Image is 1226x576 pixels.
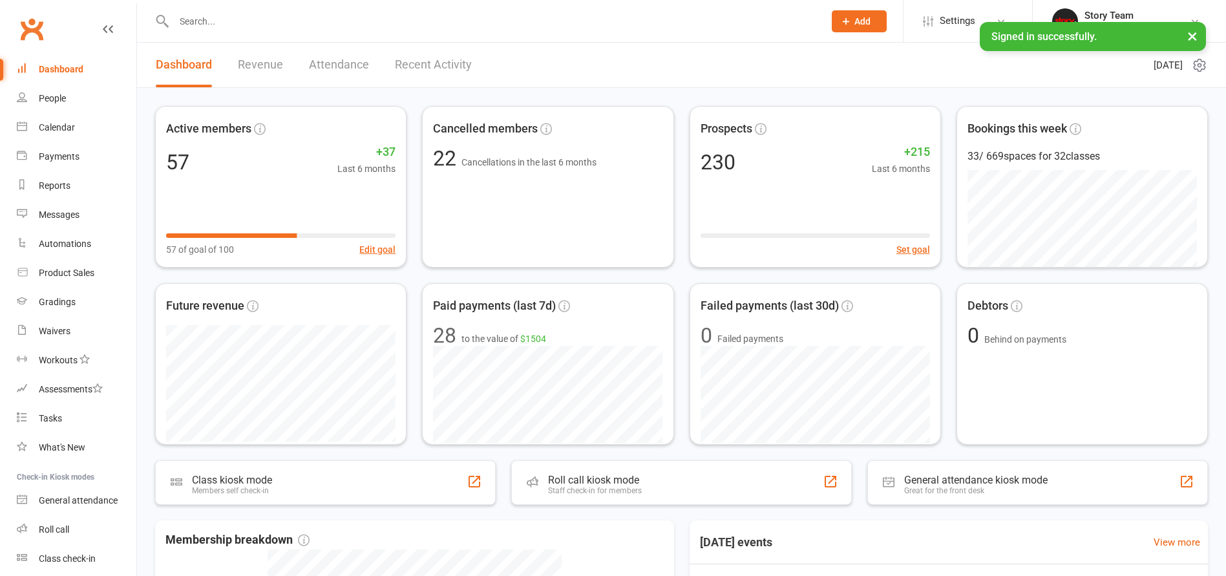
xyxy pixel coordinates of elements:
div: Great for the front desk [904,486,1048,495]
a: Workouts [17,346,136,375]
a: Calendar [17,113,136,142]
a: Dashboard [156,43,212,87]
div: Staff check-in for members [548,486,642,495]
span: Cancellations in the last 6 months [461,157,597,167]
div: Assessments [39,384,103,394]
span: +37 [337,143,396,162]
div: 28 [433,325,456,346]
a: Clubworx [16,13,48,45]
a: Messages [17,200,136,229]
span: Debtors [967,297,1008,315]
a: Dashboard [17,55,136,84]
span: +215 [872,143,930,162]
a: Revenue [238,43,283,87]
span: $1504 [520,334,546,344]
span: Membership breakdown [165,531,310,549]
span: Prospects [701,120,752,138]
a: Roll call [17,515,136,544]
a: Class kiosk mode [17,544,136,573]
div: 57 [166,152,189,173]
span: Behind on payments [984,334,1066,345]
a: General attendance kiosk mode [17,486,136,515]
span: Add [854,16,871,27]
div: Messages [39,209,79,220]
span: Failed payments (last 30d) [701,297,839,315]
a: Automations [17,229,136,259]
span: Active members [166,120,251,138]
a: Recent Activity [395,43,472,87]
div: Dashboard [39,64,83,74]
span: Cancelled members [433,120,538,138]
div: Roll call kiosk mode [548,474,642,486]
h3: [DATE] events [690,531,783,554]
span: Last 6 months [337,162,396,176]
span: Signed in successfully. [991,30,1097,43]
a: Product Sales [17,259,136,288]
div: Payments [39,151,79,162]
span: Future revenue [166,297,244,315]
div: Workouts [39,355,78,365]
div: General attendance kiosk mode [904,474,1048,486]
div: Reports [39,180,70,191]
div: Roll call [39,524,69,535]
div: Calendar [39,122,75,133]
button: Add [832,10,887,32]
div: Product Sales [39,268,94,278]
div: Waivers [39,326,70,336]
span: [DATE] [1154,58,1183,73]
img: thumb_image1751589760.png [1052,8,1078,34]
span: Bookings this week [967,120,1067,138]
div: Story [PERSON_NAME] [1084,21,1177,33]
a: What's New [17,433,136,462]
a: Assessments [17,375,136,404]
a: Payments [17,142,136,171]
span: Last 6 months [872,162,930,176]
div: 33 / 669 spaces for 32 classes [967,148,1197,165]
a: Attendance [309,43,369,87]
span: Failed payments [717,332,783,346]
div: General attendance [39,495,118,506]
a: Waivers [17,317,136,346]
input: Search... [170,12,815,30]
div: Story Team [1084,10,1177,21]
span: 57 of goal of 100 [166,242,234,257]
span: 22 [433,146,461,171]
div: Members self check-in [192,486,272,495]
div: Automations [39,239,91,249]
div: People [39,93,66,103]
div: Gradings [39,297,76,307]
div: What's New [39,442,85,453]
div: 230 [701,152,735,173]
div: Tasks [39,413,62,423]
div: Class kiosk mode [192,474,272,486]
span: Settings [940,6,975,36]
a: View more [1154,535,1200,550]
button: Set goal [896,242,930,257]
a: Gradings [17,288,136,317]
span: Paid payments (last 7d) [433,297,556,315]
span: 0 [967,323,984,348]
button: Edit goal [359,242,396,257]
span: to the value of [461,332,546,346]
a: Reports [17,171,136,200]
a: People [17,84,136,113]
button: × [1181,22,1204,50]
div: Class check-in [39,553,96,564]
div: 0 [701,325,712,346]
a: Tasks [17,404,136,433]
